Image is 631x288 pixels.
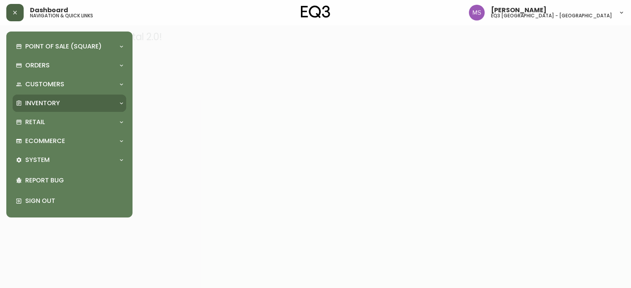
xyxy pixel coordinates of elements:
[13,76,126,93] div: Customers
[25,42,102,51] p: Point of Sale (Square)
[25,137,65,145] p: Ecommerce
[13,95,126,112] div: Inventory
[491,7,547,13] span: [PERSON_NAME]
[25,80,64,89] p: Customers
[13,170,126,191] div: Report Bug
[491,13,612,18] h5: eq3 [GEOGRAPHIC_DATA] - [GEOGRAPHIC_DATA]
[13,151,126,169] div: System
[25,197,123,205] p: Sign Out
[13,191,126,211] div: Sign Out
[30,13,93,18] h5: navigation & quick links
[469,5,485,20] img: 1b6e43211f6f3cc0b0729c9049b8e7af
[13,132,126,150] div: Ecommerce
[25,61,50,70] p: Orders
[25,176,123,185] p: Report Bug
[25,99,60,108] p: Inventory
[13,57,126,74] div: Orders
[25,118,45,126] p: Retail
[30,7,68,13] span: Dashboard
[13,38,126,55] div: Point of Sale (Square)
[13,113,126,131] div: Retail
[301,6,330,18] img: logo
[25,156,50,164] p: System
